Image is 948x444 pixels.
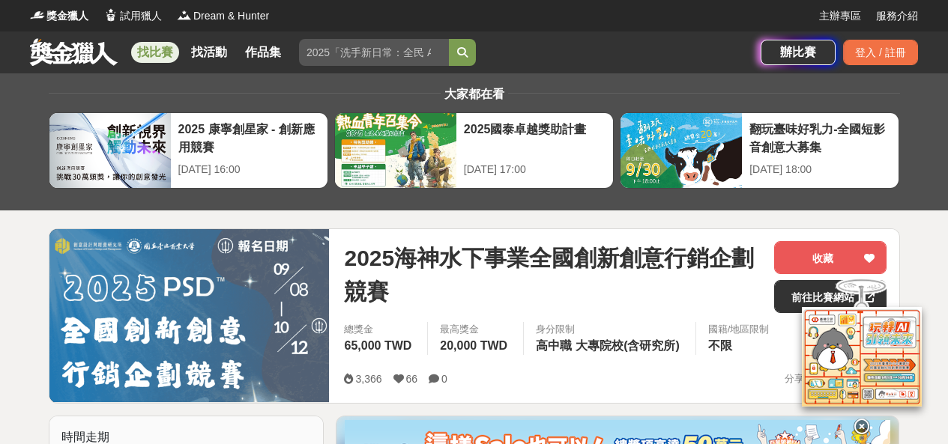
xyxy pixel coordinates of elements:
[344,339,411,352] span: 65,000 TWD
[49,229,330,402] img: Cover Image
[193,8,269,24] span: Dream & Hunter
[536,322,683,337] div: 身分限制
[103,7,118,22] img: Logo
[355,373,381,385] span: 3,366
[440,339,507,352] span: 20,000 TWD
[334,112,614,189] a: 2025國泰卓越獎助計畫[DATE] 17:00
[131,42,179,63] a: 找比賽
[876,8,918,24] a: 服務介紹
[761,40,836,65] a: 辦比賽
[120,8,162,24] span: 試用獵人
[708,322,770,337] div: 國籍/地區限制
[749,162,891,177] div: [DATE] 18:00
[464,121,606,154] div: 2025國泰卓越獎助計畫
[103,8,162,24] a: Logo試用獵人
[49,112,328,189] a: 2025 康寧創星家 - 創新應用競賽[DATE] 16:00
[749,121,891,154] div: 翻玩臺味好乳力-全國短影音創意大募集
[406,373,418,385] span: 66
[177,7,192,22] img: Logo
[185,42,233,63] a: 找活動
[536,339,572,352] span: 高中職
[178,162,320,177] div: [DATE] 16:00
[441,373,447,385] span: 0
[239,42,287,63] a: 作品集
[464,162,606,177] div: [DATE] 17:00
[708,339,732,352] span: 不限
[802,296,922,396] img: d2146d9a-e6f6-4337-9592-8cefde37ba6b.png
[441,88,508,100] span: 大家都在看
[299,39,449,66] input: 2025「洗手新日常：全民 ALL IN」洗手歌全台徵選
[576,339,680,352] span: 大專院校(含研究所)
[620,112,899,189] a: 翻玩臺味好乳力-全國短影音創意大募集[DATE] 18:00
[774,241,887,274] button: 收藏
[344,241,762,308] span: 2025海神水下事業全國創新創意行銷企劃競賽
[177,8,269,24] a: LogoDream & Hunter
[843,40,918,65] div: 登入 / 註冊
[785,368,814,390] span: 分享至
[819,8,861,24] a: 主辦專區
[30,8,88,24] a: Logo獎金獵人
[30,7,45,22] img: Logo
[344,322,415,337] span: 總獎金
[178,121,320,154] div: 2025 康寧創星家 - 創新應用競賽
[774,280,887,313] a: 前往比賽網站
[440,322,511,337] span: 最高獎金
[46,8,88,24] span: 獎金獵人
